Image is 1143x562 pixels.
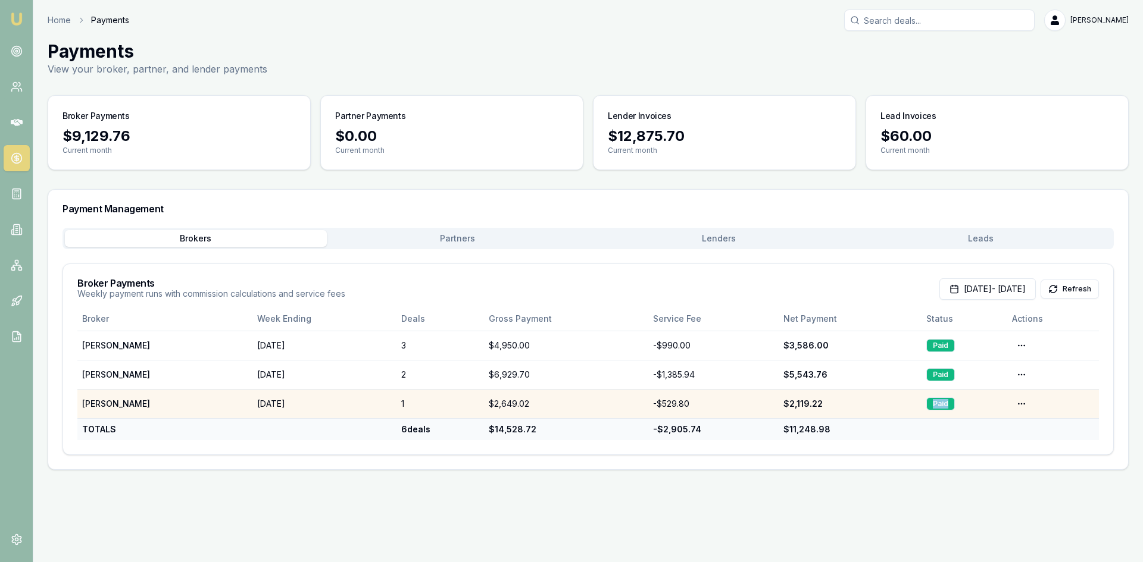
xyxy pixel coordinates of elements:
th: Gross Payment [484,307,648,331]
div: $5,543.76 [783,369,917,381]
h3: Payment Management [63,204,1114,214]
th: Week Ending [252,307,396,331]
span: Payments [91,14,129,26]
th: Net Payment [779,307,922,331]
div: $12,875.70 [608,127,841,146]
h1: Payments [48,40,267,62]
button: Lenders [588,230,850,247]
div: $3,586.00 [783,340,917,351]
div: 3 [401,340,479,351]
button: Leads [850,230,1112,247]
p: Current month [335,146,569,155]
div: $60.00 [880,127,1114,146]
div: $2,649.02 [489,398,644,410]
button: [DATE]- [DATE] [939,278,1036,300]
img: emu-icon-u.png [10,12,24,26]
div: Paid [926,339,955,352]
div: $2,119.22 [783,398,917,410]
td: [DATE] [252,331,396,360]
div: $6,929.70 [489,369,644,381]
input: Search deals [844,10,1035,31]
a: Home [48,14,71,26]
div: $9,129.76 [63,127,296,146]
th: Service Fee [648,307,779,331]
p: View your broker, partner, and lender payments [48,62,267,76]
div: - $529.80 [653,398,774,410]
h3: Lender Invoices [608,110,672,122]
td: [DATE] [252,360,396,389]
div: TOTALS [82,423,248,435]
div: $14,528.72 [489,423,644,435]
button: Partners [327,230,589,247]
nav: breadcrumb [48,14,129,26]
div: 6 deals [401,423,479,435]
div: 1 [401,398,479,410]
div: $11,248.98 [783,423,917,435]
div: Paid [926,368,955,381]
th: Broker [77,307,252,331]
button: Brokers [65,230,327,247]
td: [DATE] [252,389,396,418]
th: Deals [396,307,484,331]
p: Weekly payment runs with commission calculations and service fees [77,288,345,300]
div: [PERSON_NAME] [82,340,248,351]
p: Current month [608,146,841,155]
h3: Lead Invoices [880,110,936,122]
div: $0.00 [335,127,569,146]
button: Refresh [1041,280,1099,299]
div: [PERSON_NAME] [82,398,248,410]
div: - $1,385.94 [653,369,774,381]
div: Paid [926,397,955,410]
h3: Partner Payments [335,110,405,122]
div: $4,950.00 [489,340,644,351]
span: [PERSON_NAME] [1070,15,1129,25]
h3: Broker Payments [77,278,345,288]
th: Actions [1007,307,1099,331]
th: Status [922,307,1008,331]
div: 2 [401,369,479,381]
p: Current month [880,146,1114,155]
p: Current month [63,146,296,155]
div: [PERSON_NAME] [82,369,248,381]
div: - $990.00 [653,340,774,351]
h3: Broker Payments [63,110,130,122]
div: - $2,905.74 [653,423,774,435]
